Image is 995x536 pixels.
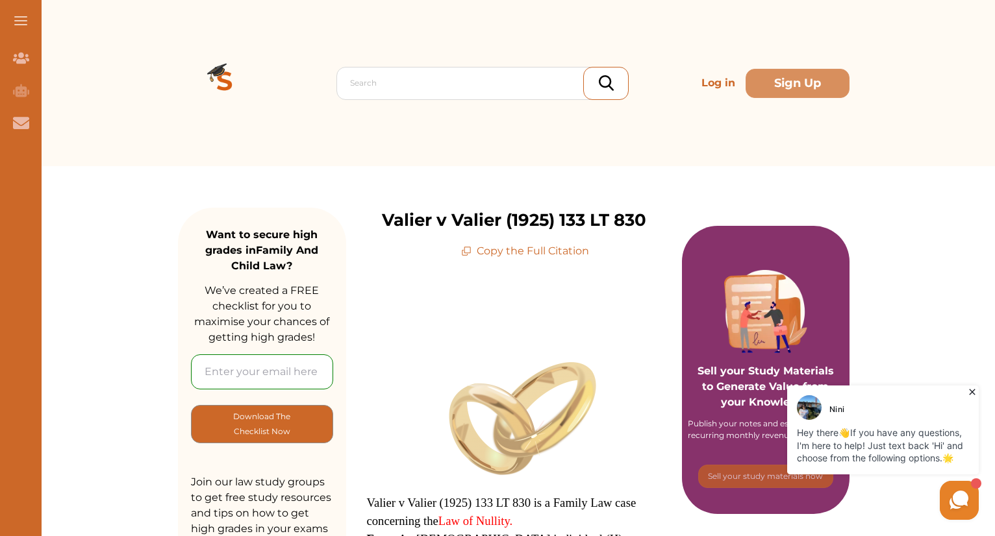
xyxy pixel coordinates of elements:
p: Valier v Valier (1925) 133 LT 830 [382,208,646,233]
p: Log in [696,70,740,96]
p: Sell your Study Materials to Generate Value from your Knowledge [695,327,837,410]
iframe: HelpCrunch [683,382,982,523]
img: Purple card image [724,270,807,353]
img: search_icon [599,75,614,91]
input: Enter your email here [191,354,333,389]
span: Valier v Valier (1925) 133 LT 830 is a Family Law case concerning the [367,496,636,528]
span: We’ve created a FREE checklist for you to maximise your chances of getting high grades! [194,284,329,343]
p: Download The Checklist Now [218,409,307,439]
button: [object Object] [191,405,333,443]
p: Copy the Full Citation [461,243,589,259]
strong: Want to secure high grades in Family And Child Law ? [205,228,318,272]
img: wedding-rings-152336_1280-300x230.png [416,345,611,494]
img: Logo [178,36,271,130]
button: Sign Up [746,69,850,98]
a: Law of Nullity. [438,514,512,528]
